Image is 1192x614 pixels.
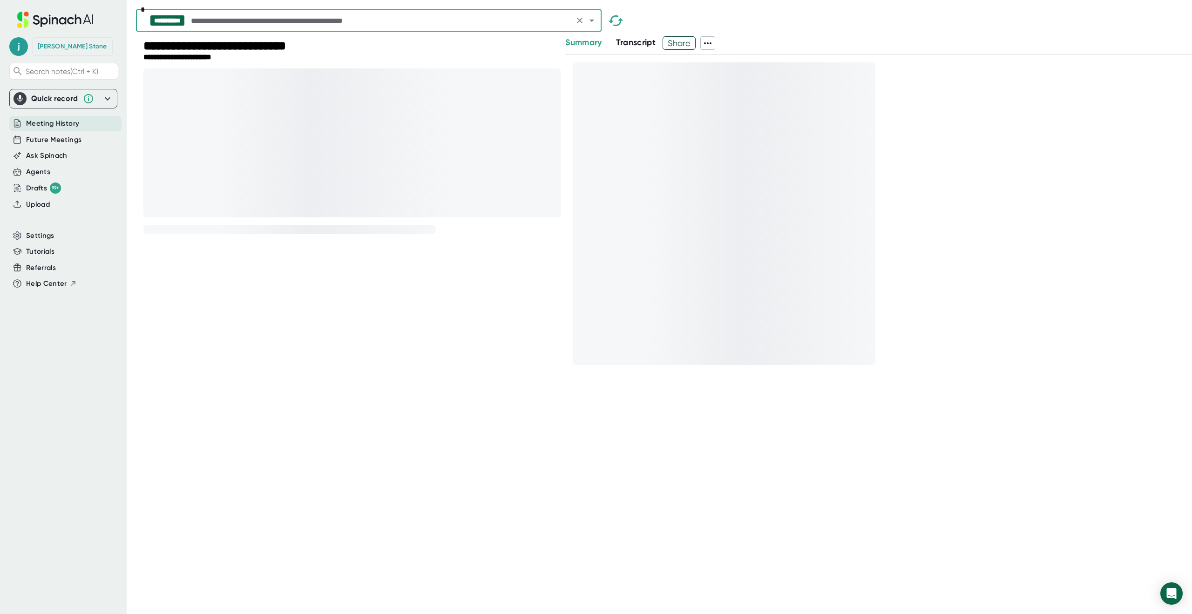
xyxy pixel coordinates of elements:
[38,42,107,51] div: Jeremy Stone
[26,67,98,76] span: Search notes (Ctrl + K)
[26,230,54,241] button: Settings
[663,35,695,51] span: Share
[616,36,656,49] button: Transcript
[26,278,77,289] button: Help Center
[26,199,50,210] button: Upload
[26,263,56,273] button: Referrals
[26,150,68,161] button: Ask Spinach
[26,182,61,194] div: Drafts
[26,118,79,129] button: Meeting History
[573,14,586,27] button: Clear
[26,135,81,145] button: Future Meetings
[1160,582,1183,605] div: Open Intercom Messenger
[26,278,67,289] span: Help Center
[565,36,602,49] button: Summary
[663,36,696,50] button: Share
[26,246,54,257] button: Tutorials
[616,37,656,47] span: Transcript
[9,37,28,56] span: j
[26,182,61,194] button: Drafts 99+
[585,14,598,27] button: Open
[26,167,50,177] button: Agents
[50,182,61,194] div: 99+
[14,89,113,108] div: Quick record
[31,94,78,103] div: Quick record
[565,37,602,47] span: Summary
